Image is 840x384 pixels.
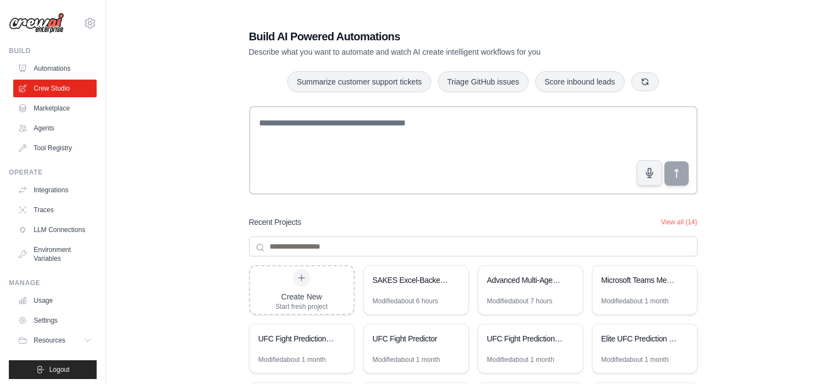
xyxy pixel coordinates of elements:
a: Integrations [13,181,97,199]
a: Traces [13,201,97,219]
div: UFC Fight Prediction Analytics [487,333,563,344]
button: View all (14) [661,218,698,227]
h3: Recent Projects [249,217,302,228]
button: Resources [13,332,97,349]
div: Elite UFC Prediction Engine v2.0 [601,333,677,344]
span: Resources [34,336,65,345]
a: Tool Registry [13,139,97,157]
a: Crew Studio [13,80,97,97]
button: Summarize customer support tickets [287,71,431,92]
a: Environment Variables [13,241,97,267]
div: Advanced Multi-Agent RAG System with Excel Knowledge Base [487,275,563,286]
div: UFC Fight Prediction Engine [258,333,334,344]
div: Modified about 1 month [601,355,669,364]
div: Build [9,46,97,55]
button: Click to speak your automation idea [637,160,662,186]
button: Logout [9,360,97,379]
button: Get new suggestions [631,72,659,91]
a: Agents [13,119,97,137]
a: Automations [13,60,97,77]
div: Modified about 1 month [373,355,440,364]
a: Marketplace [13,99,97,117]
div: Modified about 1 month [601,297,669,306]
div: Modified about 1 month [487,355,554,364]
span: Logout [49,365,70,374]
div: Microsoft Teams Meeting Transcript Analysis & Insights Generator [601,275,677,286]
div: UFC Fight Predictor [373,333,448,344]
img: Logo [9,13,64,34]
div: Create New [276,291,328,302]
a: LLM Connections [13,221,97,239]
button: Score inbound leads [535,71,625,92]
div: Modified about 1 month [258,355,326,364]
a: Settings [13,312,97,329]
div: Operate [9,168,97,177]
div: SAKES Excel-Backed RAG System [373,275,448,286]
a: Usage [13,292,97,309]
div: Modified about 6 hours [373,297,439,306]
div: Modified about 7 hours [487,297,553,306]
button: Triage GitHub issues [438,71,529,92]
div: Manage [9,278,97,287]
p: Describe what you want to automate and watch AI create intelligent workflows for you [249,46,620,57]
h1: Build AI Powered Automations [249,29,620,44]
div: Start fresh project [276,302,328,311]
